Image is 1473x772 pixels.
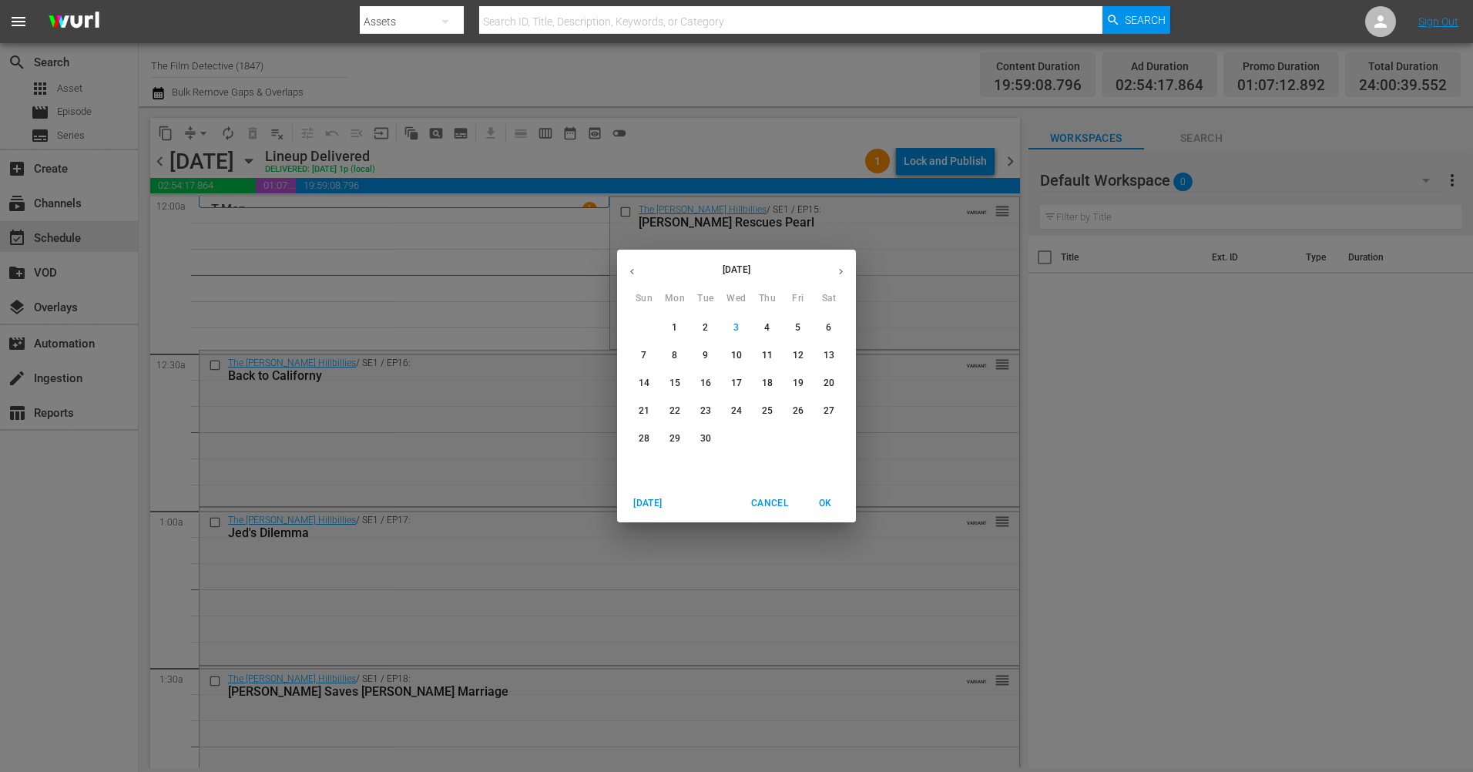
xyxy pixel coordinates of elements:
p: 6 [826,321,831,334]
p: 23 [700,404,711,418]
button: Cancel [745,491,794,516]
span: Wed [723,291,750,307]
span: Tue [692,291,720,307]
p: 22 [669,404,680,418]
p: 10 [731,349,742,362]
button: 8 [661,342,689,370]
p: 19 [793,377,804,390]
p: 12 [793,349,804,362]
button: 17 [723,370,750,398]
p: 24 [731,404,742,418]
button: 22 [661,398,689,425]
button: 20 [815,370,843,398]
button: 19 [784,370,812,398]
p: 9 [703,349,708,362]
p: 17 [731,377,742,390]
p: 14 [639,377,649,390]
button: 11 [753,342,781,370]
p: 3 [733,321,739,334]
span: menu [9,12,28,31]
span: OK [807,495,844,512]
button: 29 [661,425,689,453]
p: 15 [669,377,680,390]
button: 9 [692,342,720,370]
button: 3 [723,314,750,342]
p: 28 [639,432,649,445]
p: 25 [762,404,773,418]
button: 10 [723,342,750,370]
button: 2 [692,314,720,342]
button: [DATE] [623,491,673,516]
span: Search [1125,6,1166,34]
p: 29 [669,432,680,445]
button: 30 [692,425,720,453]
p: 7 [641,349,646,362]
p: 13 [824,349,834,362]
p: [DATE] [647,263,826,277]
button: 26 [784,398,812,425]
p: 16 [700,377,711,390]
img: ans4CAIJ8jUAAAAAAAAAAAAAAAAAAAAAAAAgQb4GAAAAAAAAAAAAAAAAAAAAAAAAJMjXAAAAAAAAAAAAAAAAAAAAAAAAgAT5G... [37,4,111,40]
p: 27 [824,404,834,418]
p: 18 [762,377,773,390]
p: 26 [793,404,804,418]
button: 6 [815,314,843,342]
button: 24 [723,398,750,425]
button: 4 [753,314,781,342]
span: Mon [661,291,689,307]
p: 20 [824,377,834,390]
button: 28 [630,425,658,453]
a: Sign Out [1418,15,1458,28]
button: 12 [784,342,812,370]
button: 5 [784,314,812,342]
button: 15 [661,370,689,398]
p: 30 [700,432,711,445]
p: 5 [795,321,800,334]
span: Thu [753,291,781,307]
p: 4 [764,321,770,334]
p: 2 [703,321,708,334]
button: 13 [815,342,843,370]
p: 8 [672,349,677,362]
p: 21 [639,404,649,418]
button: 25 [753,398,781,425]
button: 7 [630,342,658,370]
p: 1 [672,321,677,334]
button: 23 [692,398,720,425]
button: 1 [661,314,689,342]
button: 21 [630,398,658,425]
button: 27 [815,398,843,425]
button: 18 [753,370,781,398]
p: 11 [762,349,773,362]
button: 14 [630,370,658,398]
span: Cancel [751,495,788,512]
span: [DATE] [629,495,666,512]
span: Fri [784,291,812,307]
button: OK [800,491,850,516]
span: Sun [630,291,658,307]
span: Sat [815,291,843,307]
button: 16 [692,370,720,398]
